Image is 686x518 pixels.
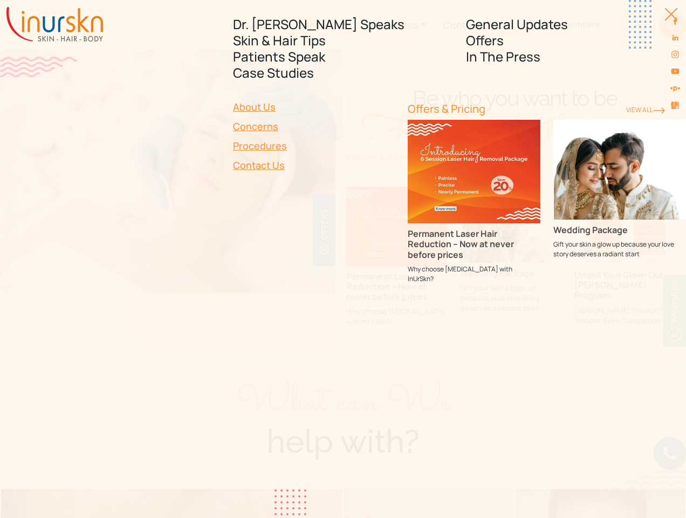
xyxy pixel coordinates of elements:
a: View ALl [626,105,665,114]
img: youtube [671,67,680,76]
a: In The Press [466,49,686,65]
a: Concerns [233,117,395,136]
h3: Permanent Laser Hair Reduction – Now at never before prices [408,229,540,260]
p: Why choose [MEDICAL_DATA] with InUrSkn? [408,264,540,284]
p: Gift your skin a glow up because your love story deserves a radiant start [553,240,686,259]
a: Case Studies [233,65,453,81]
a: Dr. [PERSON_NAME] Speaks [233,16,453,32]
a: Skin & Hair Tips [233,32,453,49]
h3: Wedding Package [553,225,686,235]
img: linkedin [671,33,680,42]
a: Procedures [233,136,395,155]
img: Skin-and-Hair-Clinic [671,102,680,110]
img: facebook [671,17,680,25]
img: instagram [671,50,680,59]
img: Wedding Package [553,120,686,220]
a: Offers [466,32,686,49]
a: Contact Us [233,155,395,175]
img: inurskn-logo [6,7,103,42]
a: General Updates [466,16,686,32]
img: sejal-saheta-dermatologist [670,83,680,93]
img: Permanent Laser Hair Reduction – Now at never before prices [408,120,540,223]
img: orange-rightarrow [653,107,665,114]
h6: Offers & Pricing [408,103,613,115]
a: Patients Speak [233,49,453,65]
a: About Us [233,97,395,117]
